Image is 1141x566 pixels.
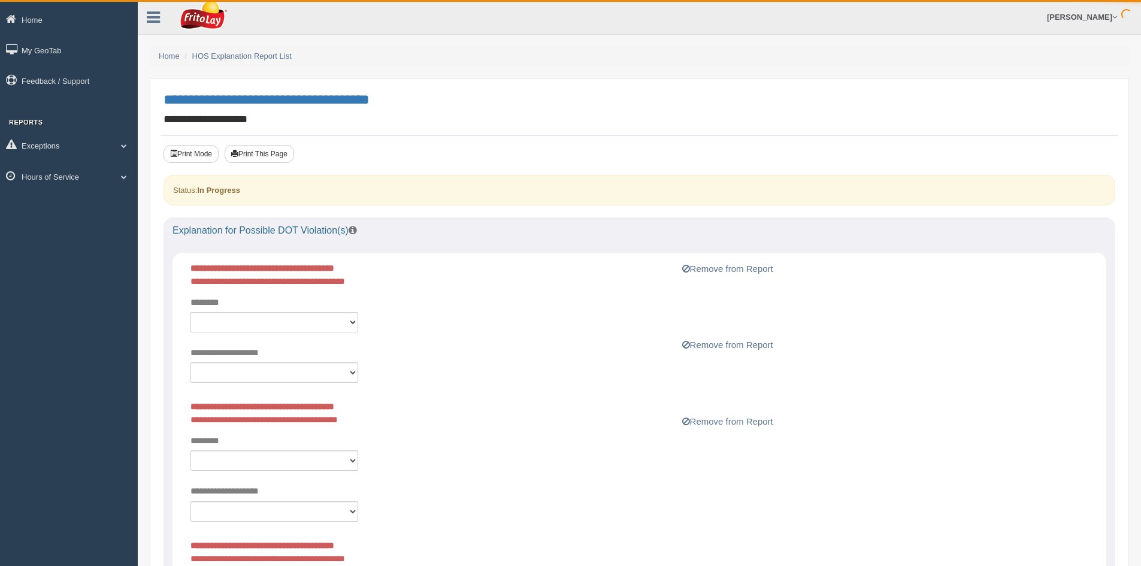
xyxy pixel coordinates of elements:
strong: In Progress [197,186,240,195]
a: HOS Explanation Report List [192,52,292,60]
div: Explanation for Possible DOT Violation(s) [164,217,1115,244]
button: Print This Page [225,145,294,163]
button: Remove from Report [679,262,777,276]
button: Remove from Report [679,338,777,352]
div: Status: [164,175,1115,205]
button: Remove from Report [679,414,777,429]
a: Home [159,52,180,60]
button: Print Mode [164,145,219,163]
